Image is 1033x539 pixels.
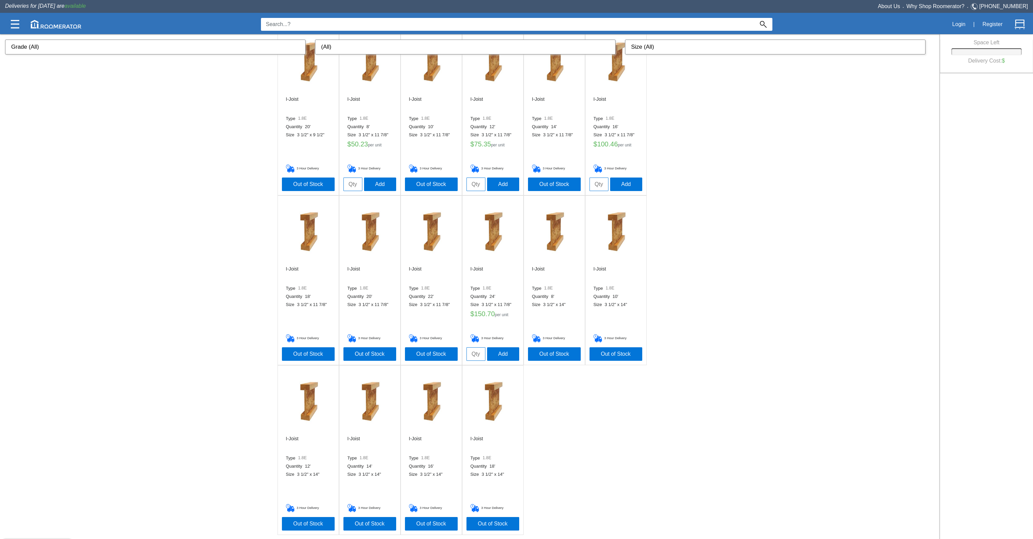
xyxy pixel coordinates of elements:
[467,205,518,256] img: /app/images/Buttons/favicon.jpg
[471,164,515,173] h5: 3 Hour Delivery
[489,464,498,469] label: 18'
[590,178,608,191] input: Qty
[466,347,485,361] input: Qty
[471,504,515,512] h5: 3 Hour Delivery
[544,286,553,291] label: 1.8E
[406,205,457,256] img: /app/images/Buttons/favicon.jpg
[618,143,631,147] label: per unit
[590,347,642,361] button: Out of Stock
[406,35,457,86] img: /app/images/Buttons/favicon.jpg
[347,436,360,453] h6: I-Joist
[1002,58,1005,64] label: $
[344,375,395,425] img: /app/images/Buttons/favicon.jpg
[907,3,965,9] a: Why Shop Roomerator?
[405,178,458,191] button: Out of Stock
[532,96,545,113] h6: I-Joist
[471,334,481,343] img: Delivery_Cart.png
[544,116,553,121] label: 1.8E
[487,347,519,361] button: Add
[347,164,358,173] img: Delivery_Cart.png
[594,164,604,173] img: Delivery_Cart.png
[11,20,19,28] img: Categories.svg
[471,464,489,469] label: Quantity
[594,96,606,113] h6: I-Joist
[409,164,420,173] img: Delivery_Cart.png
[471,310,515,320] h5: 150.70
[760,21,767,28] img: Search_Icon.svg
[409,96,422,113] h6: I-Joist
[471,96,483,113] h6: I-Joist
[360,455,368,461] label: 1.8E
[283,35,334,86] img: /app/images/Buttons/favicon.jpg
[594,266,606,283] h6: I-Joist
[964,6,971,9] span: •
[471,132,482,138] label: Size
[471,124,489,130] label: Quantity
[286,504,331,512] h5: 3 Hour Delivery
[594,132,605,138] label: Size
[409,334,420,343] img: Delivery_Cart.png
[347,504,358,512] img: Delivery_Cart.png
[528,178,581,191] button: Out of Stock
[282,517,335,531] button: Out of Stock
[467,35,518,86] img: /app/images/Buttons/favicon.jpg
[286,266,298,283] h6: I-Joist
[420,132,453,138] label: 3 1/2" x 11 7/8"
[971,2,979,11] img: Telephone.svg
[610,178,642,191] button: Add
[952,40,1021,46] h6: Space Left
[471,164,481,173] img: Delivery_Cart.png
[591,35,641,86] img: /app/images/Buttons/favicon.jpg
[409,266,422,283] h6: I-Joist
[359,302,391,307] label: 3 1/2" x 11 7/8"
[405,347,458,361] button: Out of Stock
[420,472,445,477] label: 3 1/2" x 14"
[532,334,543,343] img: Delivery_Cart.png
[347,294,366,299] label: Quantity
[405,517,458,531] button: Out of Stock
[551,124,559,130] label: 14'
[606,116,615,121] label: 1.8E
[466,178,485,191] input: Qty
[286,472,297,477] label: Size
[594,302,605,307] label: Size
[305,124,313,130] label: 20'
[529,35,580,86] img: /app/images/Buttons/favicon.jpg
[298,116,307,121] label: 1.8E
[471,436,483,453] h6: I-Joist
[532,302,543,307] label: Size
[344,205,395,256] img: /app/images/Buttons/favicon.jpg
[347,464,366,469] label: Quantity
[409,472,420,477] label: Size
[483,455,491,461] label: 1.8E
[532,266,545,283] h6: I-Joist
[482,472,507,477] label: 3 1/2" x 14"
[594,286,606,291] label: Type
[532,132,543,138] label: Size
[467,375,518,425] img: /app/images/Buttons/favicon.jpg
[948,17,969,31] button: Login
[594,334,638,343] h5: 3 Hour Delivery
[409,455,421,461] label: Type
[282,178,335,191] button: Out of Stock
[471,140,515,150] h5: 75.35
[286,464,305,469] label: Quantity
[594,334,604,343] img: Delivery_Cart.png
[612,294,621,299] label: 10'
[969,17,979,32] div: |
[532,124,551,130] label: Quantity
[409,334,454,343] h5: 3 Hour Delivery
[31,20,81,28] img: roomerator-logo.svg
[532,294,551,299] label: Quantity
[409,164,454,173] h5: 3 Hour Delivery
[298,455,307,461] label: 1.8E
[482,302,514,307] label: 3 1/2" x 11 7/8"
[286,164,331,173] h5: 3 Hour Delivery
[409,302,420,307] label: Size
[900,6,907,9] span: •
[343,347,396,361] button: Out of Stock
[359,132,391,138] label: 3 1/2" x 11 7/8"
[283,205,334,256] img: /app/images/Buttons/favicon.jpg
[409,436,422,453] h6: I-Joist
[543,302,568,307] label: 3 1/2" x 14"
